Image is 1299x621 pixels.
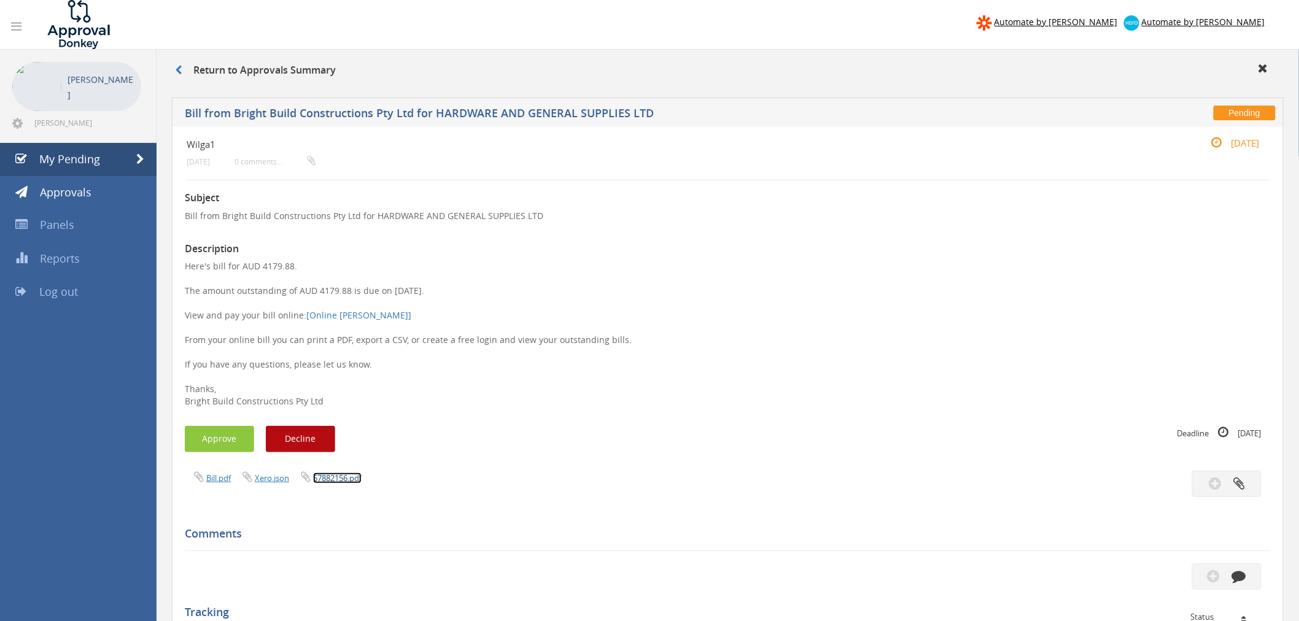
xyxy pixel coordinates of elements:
[185,260,1271,407] p: Here's bill for AUD 4179.88. The amount outstanding of AUD 4179.88 is due on [DATE]. View and pay...
[185,606,1262,619] h5: Tracking
[1142,16,1265,28] span: Automate by [PERSON_NAME]
[185,107,947,123] h5: Bill from Bright Build Constructions Pty Ltd for HARDWARE AND GENERAL SUPPLIES LTD
[187,139,1088,150] h4: Wilga1
[1124,15,1139,31] img: xero-logo.png
[40,251,80,266] span: Reports
[206,472,231,484] a: Bill.pdf
[175,65,336,76] h3: Return to Approvals Summary
[235,157,316,166] small: 0 comments...
[255,472,289,484] a: Xero.json
[39,284,78,299] span: Log out
[1191,612,1262,621] div: Status
[187,157,210,166] small: [DATE]
[1198,136,1260,150] small: [DATE]
[185,244,1271,255] h3: Description
[995,16,1118,28] span: Automate by [PERSON_NAME]
[40,185,91,199] span: Approvals
[977,15,992,31] img: zapier-logomark.png
[266,426,335,452] button: Decline
[313,472,362,484] a: 57882156.pdf
[34,118,139,128] span: [PERSON_NAME][EMAIL_ADDRESS][DOMAIN_NAME]
[185,193,1271,204] h3: Subject
[185,210,1271,222] p: Bill from Bright Build Constructions Pty Ltd for HARDWARE AND GENERAL SUPPLIES LTD
[185,426,254,452] button: Approve
[1214,106,1276,120] span: Pending
[1177,426,1262,439] small: Deadline [DATE]
[185,528,1262,540] h5: Comments
[39,152,100,166] span: My Pending
[68,72,135,102] p: [PERSON_NAME]
[306,309,411,321] a: [Online [PERSON_NAME]]
[40,217,74,232] span: Panels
